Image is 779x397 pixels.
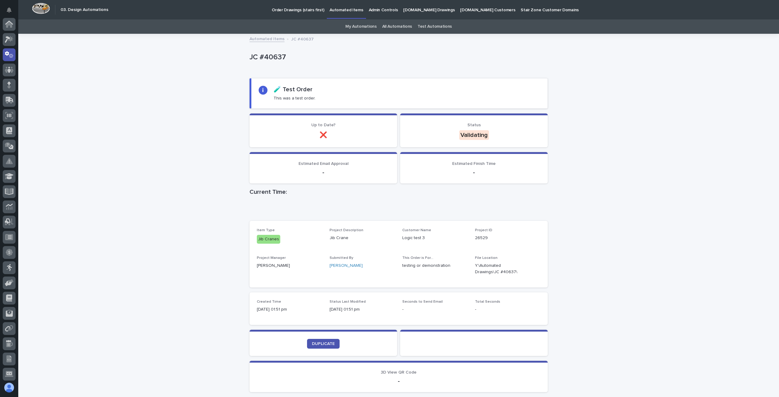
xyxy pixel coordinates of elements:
p: This was a test order. [274,96,316,101]
span: Submitted By [330,256,353,260]
span: Total Seconds [475,300,500,304]
span: Estimated Email Approval [299,162,348,166]
span: 3D View QR Code [381,370,417,374]
p: - [402,306,468,313]
button: Notifications [3,4,16,16]
span: Estimated Finish Time [452,162,496,166]
h2: 🧪 Test Order [274,86,313,93]
span: Project Manager [257,256,286,260]
span: Status [467,123,481,127]
span: This Order is For... [402,256,433,260]
span: Project ID [475,228,492,232]
span: Seconds to Send Email [402,300,443,304]
p: - [475,306,540,313]
p: - [257,169,390,176]
span: Project Description [330,228,363,232]
iframe: Current Time: [250,198,548,221]
span: Up to Date? [311,123,336,127]
a: All Automations [382,19,412,34]
p: [PERSON_NAME] [257,263,322,269]
p: testing or demonstration [402,263,468,269]
p: - [257,378,540,385]
p: Logic test 3 [402,235,468,241]
p: [DATE] 01:51 pm [330,306,395,313]
p: 26529 [475,235,540,241]
h1: Current Time: [250,188,548,196]
span: File Location [475,256,498,260]
h2: 03. Design Automations [61,7,108,12]
span: Status Last Modified [330,300,366,304]
p: [DATE] 01:51 pm [257,306,322,313]
p: JC #40637 [250,53,545,62]
a: Test Automations [417,19,452,34]
p: ❌ [257,131,390,139]
div: Notifications [8,7,16,17]
a: DUPLICATE [307,339,340,349]
a: Automated Items [250,35,285,42]
span: Created Time [257,300,281,304]
a: [PERSON_NAME] [330,263,363,269]
a: My Automations [345,19,377,34]
img: Workspace Logo [32,3,50,14]
div: Validating [459,130,489,140]
div: Jib Cranes [257,235,280,244]
p: - [407,169,540,176]
button: users-avatar [3,381,16,394]
: Y:\Automated Drawings\JC #40637\ [475,263,526,275]
span: Customer Name [402,228,431,232]
p: JC #40637 [291,35,314,42]
span: DUPLICATE [312,342,335,346]
span: Item Type [257,228,275,232]
p: Jib Crane [330,235,395,241]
